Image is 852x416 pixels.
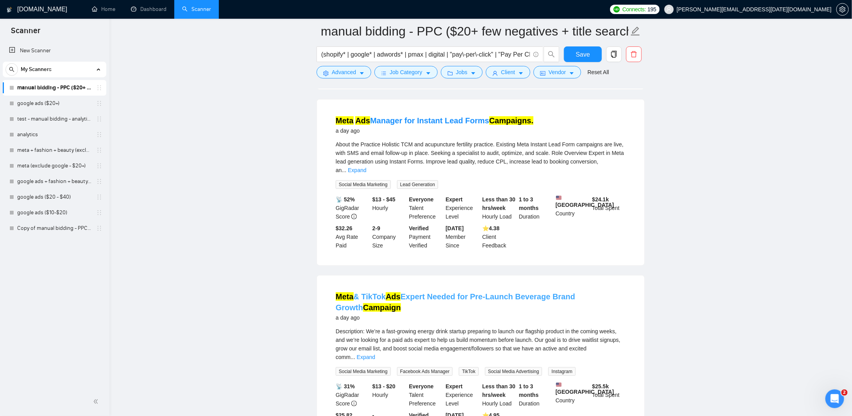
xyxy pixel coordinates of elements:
[359,70,365,76] span: caret-down
[446,196,463,203] b: Expert
[334,224,371,250] div: Avg Rate Paid
[96,132,102,138] span: holder
[182,6,211,12] a: searchScanner
[336,116,354,125] mark: Meta
[554,195,591,221] div: Country
[606,46,622,62] button: copy
[623,5,646,14] span: Connects:
[626,46,642,62] button: delete
[21,62,52,77] span: My Scanners
[836,6,849,12] a: setting
[409,225,429,231] b: Verified
[336,196,355,203] b: 📡 52%
[3,43,106,59] li: New Scanner
[5,63,18,76] button: search
[381,70,387,76] span: bars
[444,382,481,408] div: Experience Level
[614,6,620,12] img: upwork-logo.png
[332,68,356,76] span: Advanced
[544,46,559,62] button: search
[372,196,396,203] b: $13 - $45
[131,6,166,12] a: dashboardDashboard
[17,142,91,158] a: meta + fashion + beauty (exclude google - $20+)
[556,382,562,388] img: 🇺🇸
[519,196,539,211] b: 1 to 3 months
[386,292,401,301] mark: Ads
[444,224,481,250] div: Member Since
[409,383,434,389] b: Everyone
[544,51,559,58] span: search
[517,382,554,408] div: Duration
[390,68,422,76] span: Job Category
[336,367,391,376] span: Social Media Marketing
[96,116,102,122] span: holder
[96,147,102,153] span: holder
[96,194,102,200] span: holder
[336,141,624,173] span: About the Practice Holistic TCM and acupuncture fertility practice. Existing Meta Instant Lead Fo...
[492,70,498,76] span: user
[336,126,533,135] div: a day ago
[5,25,47,41] span: Scanner
[485,367,542,376] span: Social Media Advertising
[459,367,478,376] span: TikTok
[397,180,438,189] span: Lead Generation
[841,389,848,396] span: 2
[17,174,91,189] a: google ads + fashion + beauty ($1+)
[96,163,102,169] span: holder
[607,51,621,58] span: copy
[576,50,590,59] span: Save
[408,195,444,221] div: Talent Preference
[334,382,371,408] div: GigRadar Score
[533,66,581,78] button: idcardVendorcaret-down
[17,158,91,174] a: meta (exclude google - $20+)
[96,210,102,216] span: holder
[9,43,100,59] a: New Scanner
[569,70,575,76] span: caret-down
[323,70,329,76] span: setting
[371,195,408,221] div: Hourly
[334,195,371,221] div: GigRadar Score
[371,224,408,250] div: Company Size
[92,6,115,12] a: homeHome
[446,225,464,231] b: [DATE]
[630,26,641,36] span: edit
[96,225,102,231] span: holder
[351,214,357,219] span: info-circle
[441,66,483,78] button: folderJobscaret-down
[836,3,849,16] button: setting
[17,127,91,142] a: analytics
[371,382,408,408] div: Hourly
[409,196,434,203] b: Everyone
[317,66,371,78] button: settingAdvancedcaret-down
[447,70,453,76] span: folder
[456,68,468,76] span: Jobs
[336,313,626,322] div: a day ago
[666,7,672,12] span: user
[587,68,609,76] a: Reset All
[501,68,515,76] span: Client
[6,67,18,72] span: search
[355,116,370,125] mark: Ads
[372,225,380,231] b: 2-9
[336,328,620,360] span: Description: We’re a fast-growing energy drink startup preparing to launch our flagship product i...
[592,383,609,389] b: $ 25.5k
[517,195,554,221] div: Duration
[556,382,614,395] b: [GEOGRAPHIC_DATA]
[336,225,353,231] b: $32.26
[471,70,476,76] span: caret-down
[336,292,575,312] a: Meta& TikTokAdsExpert Needed for Pre-Launch Beverage Brand GrowthCampaign
[357,354,375,360] a: Expand
[591,382,627,408] div: Total Spent
[351,401,357,406] span: info-circle
[648,5,656,14] span: 195
[591,195,627,221] div: Total Spent
[481,382,517,408] div: Hourly Load
[336,383,355,389] b: 📡 31%
[825,389,844,408] iframe: Intercom live chat
[321,50,530,59] input: Search Freelance Jobs...
[408,382,444,408] div: Talent Preference
[482,383,515,398] b: Less than 30 hrs/week
[17,96,91,111] a: google ads ($20+)
[519,383,539,398] b: 1 to 3 months
[533,52,539,57] span: info-circle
